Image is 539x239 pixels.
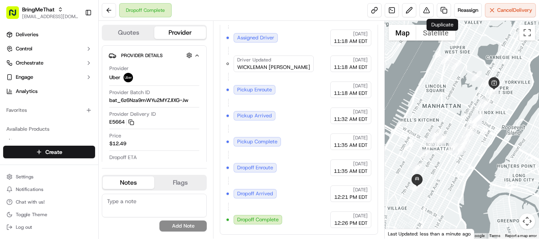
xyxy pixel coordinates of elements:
div: 10 [488,84,499,94]
button: Orchestrate [3,57,95,69]
span: 12:26 PM EDT [334,220,368,227]
span: 11:18 AM EDT [334,64,368,71]
span: Price [109,132,121,139]
button: Flags [154,176,206,189]
div: Duplicate [427,19,458,31]
button: Quotes [103,26,154,39]
div: 15 [472,114,482,124]
button: CancelDelivery [485,3,536,17]
img: 1736555255976-a54dd68f-1ca7-489b-9aae-adbdc363a1c4 [8,75,22,89]
span: 11:35 AM EDT [334,168,368,175]
div: 25 [436,134,447,145]
div: 6 [483,77,493,87]
div: 28 [420,149,430,159]
span: Dropoff Complete [237,216,279,223]
img: 1736555255976-a54dd68f-1ca7-489b-9aae-adbdc363a1c4 [16,122,22,129]
span: Assigned Driver [237,34,274,41]
button: Create [3,146,95,158]
span: Orchestrate [16,59,43,67]
span: Pylon [79,181,95,187]
span: [DATE] [70,143,86,150]
span: [DATE] [353,135,368,141]
div: 3 [441,54,451,64]
a: Terms (opens in new tab) [489,233,500,238]
div: Start new chat [36,75,129,83]
span: • [66,143,68,150]
span: API Documentation [75,176,127,184]
span: [DATE] [353,213,368,219]
span: Provider Delivery ID [109,111,156,118]
img: Nash [8,8,24,24]
img: uber-new-logo.jpeg [124,73,133,82]
div: 2 [438,33,449,43]
span: Settings [16,174,34,180]
a: Report a map error [505,233,537,238]
span: [DATE] [353,109,368,115]
a: Analytics [3,85,95,98]
div: 📗 [8,177,14,183]
img: 1753817452368-0c19585d-7be3-40d9-9a41-2dc781b3d1eb [17,75,31,89]
span: Analytics [16,88,37,95]
div: 27 [426,138,436,148]
button: Notifications [3,184,95,195]
button: Provider [154,26,206,39]
p: Welcome 👋 [8,31,144,44]
span: Deliveries [16,31,38,38]
img: Angelique Valdez [8,136,21,148]
a: 💻API Documentation [64,173,130,187]
div: 💻 [67,177,73,183]
div: 4 [451,60,462,70]
div: Available Products [3,123,95,135]
span: Control [16,45,32,52]
button: Notes [103,176,154,189]
button: Log out [3,222,95,233]
span: Uber [109,74,120,81]
span: WICKLEMAN [PERSON_NAME] [237,64,310,71]
span: Engage [16,74,33,81]
span: Dropoff Enroute [237,164,273,171]
div: 32 [412,180,422,191]
div: 23 [447,143,458,153]
span: Dropoff ETA [109,154,137,161]
span: Pickup Arrived [237,112,272,119]
button: [EMAIL_ADDRESS][DOMAIN_NAME] [22,13,79,20]
span: $12.49 [109,140,126,147]
div: 31 [413,181,423,191]
span: Toggle Theme [16,211,47,218]
span: 11:35 AM EDT [334,142,368,149]
span: Dropoff Arrived [237,190,273,197]
button: Chat with us! [3,196,95,208]
span: Create [45,148,62,156]
span: Chat with us! [16,199,45,205]
span: Provider [109,65,129,72]
div: 5 [472,71,482,81]
span: [DATE] [353,187,368,193]
a: Open this area in Google Maps (opens a new window) [387,228,413,239]
span: Notifications [16,186,43,193]
div: Past conversations [8,102,53,109]
button: BringMeThat [22,6,54,13]
div: 11 [481,98,491,108]
a: Deliveries [3,28,95,41]
div: 16 [472,114,482,124]
div: Last Updated: less than a minute ago [385,229,474,239]
button: BringMeThat[EMAIL_ADDRESS][DOMAIN_NAME] [3,3,82,22]
span: [DATE] [353,31,368,37]
button: Map camera controls [519,213,535,229]
span: Reassign [458,7,478,14]
div: 20 [459,137,469,148]
button: Reassign [454,3,482,17]
button: Toggle Theme [3,209,95,220]
button: Settings [3,171,95,182]
div: 7 [490,81,500,91]
span: Provider Batch ID [109,89,150,96]
span: Pickup Enroute [237,86,272,93]
span: 11:32 AM EDT [334,116,368,123]
span: • [66,122,68,128]
button: Control [3,43,95,55]
button: Show street map [389,25,416,41]
span: [DATE] [353,57,368,63]
button: Toggle fullscreen view [519,25,535,41]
